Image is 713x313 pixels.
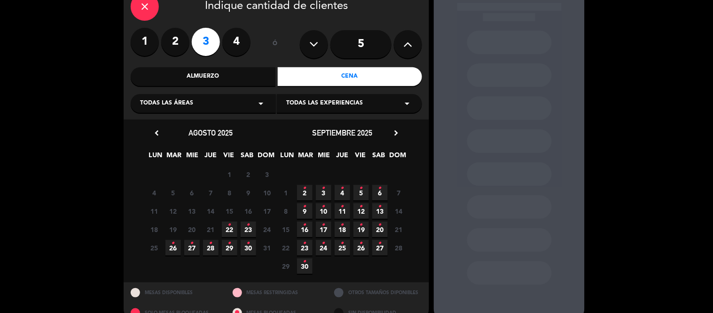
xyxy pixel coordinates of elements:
i: arrow_drop_down [401,98,413,109]
i: • [378,199,382,214]
span: 25 [335,240,350,256]
i: • [303,236,306,251]
i: • [378,181,382,196]
span: 1 [278,185,294,201]
span: agosto 2025 [188,128,233,137]
span: VIE [221,150,237,165]
i: • [360,217,363,233]
span: 16 [241,203,256,219]
span: Todas las áreas [140,99,193,108]
span: 12 [165,203,181,219]
span: 13 [184,203,200,219]
span: 7 [391,185,407,201]
i: • [190,236,194,251]
span: 23 [297,240,313,256]
i: • [341,199,344,214]
span: 27 [372,240,388,256]
span: 23 [241,222,256,237]
i: • [341,181,344,196]
span: 20 [184,222,200,237]
span: 17 [259,203,275,219]
i: chevron_right [391,128,401,138]
span: 15 [278,222,294,237]
i: • [322,181,325,196]
span: 2 [241,167,256,182]
span: MIE [316,150,332,165]
span: 4 [147,185,162,201]
span: JUE [203,150,219,165]
i: arrow_drop_down [255,98,266,109]
span: 12 [353,203,369,219]
span: MIE [185,150,200,165]
div: Almuerzo [131,67,275,86]
span: MAR [166,150,182,165]
span: 1 [222,167,237,182]
span: 7 [203,185,219,201]
span: 22 [222,222,237,237]
span: SAB [371,150,387,165]
span: 31 [259,240,275,256]
i: • [303,217,306,233]
span: septiembre 2025 [312,128,372,137]
span: DOM [390,150,405,165]
span: 5 [353,185,369,201]
span: 24 [259,222,275,237]
i: • [228,236,231,251]
label: 4 [222,28,251,56]
span: 6 [184,185,200,201]
span: 3 [316,185,331,201]
span: 11 [147,203,162,219]
span: 5 [165,185,181,201]
span: 21 [391,222,407,237]
span: DOM [258,150,274,165]
i: • [322,217,325,233]
i: • [247,217,250,233]
i: • [303,199,306,214]
i: • [322,236,325,251]
i: • [341,236,344,251]
span: 22 [278,240,294,256]
span: 26 [353,240,369,256]
i: chevron_left [152,128,162,138]
span: LUN [148,150,164,165]
div: MESAS RESTRINGIDAS [226,282,328,303]
span: 29 [222,240,237,256]
i: • [172,236,175,251]
span: 19 [165,222,181,237]
i: • [360,199,363,214]
i: close [139,1,150,12]
span: 9 [297,203,313,219]
span: 6 [372,185,388,201]
span: 30 [241,240,256,256]
i: • [360,236,363,251]
div: OTROS TAMAÑOS DIPONIBLES [327,282,429,303]
label: 2 [161,28,189,56]
i: • [303,181,306,196]
span: 24 [316,240,331,256]
div: MESAS DISPONIBLES [124,282,226,303]
i: • [341,217,344,233]
span: 30 [297,258,313,274]
span: 10 [316,203,331,219]
i: • [209,236,212,251]
span: 21 [203,222,219,237]
div: ó [260,28,290,61]
span: 16 [297,222,313,237]
span: 19 [353,222,369,237]
span: 4 [335,185,350,201]
span: 10 [259,185,275,201]
span: 27 [184,240,200,256]
span: JUE [335,150,350,165]
span: 14 [203,203,219,219]
span: VIE [353,150,368,165]
span: 28 [391,240,407,256]
span: 26 [165,240,181,256]
span: 14 [391,203,407,219]
span: 11 [335,203,350,219]
i: • [322,199,325,214]
span: 13 [372,203,388,219]
span: 2 [297,185,313,201]
span: 20 [372,222,388,237]
i: • [378,236,382,251]
span: 3 [259,167,275,182]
